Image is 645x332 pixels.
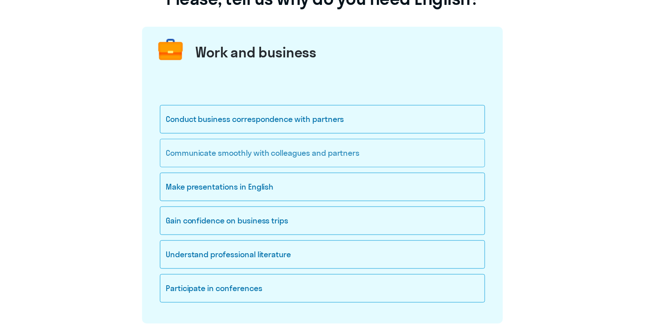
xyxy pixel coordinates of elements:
div: Conduct business correspondence with partners [160,105,485,134]
div: Gain confidence on business trips [160,206,485,235]
div: Participate in conferences [160,274,485,303]
div: Communicate smoothly with colleagues and partners [160,139,485,167]
img: briefcase.png [154,34,187,67]
div: Understand professional literature [160,240,485,269]
div: Work and business [196,43,316,61]
div: Make presentations in English [160,173,485,201]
